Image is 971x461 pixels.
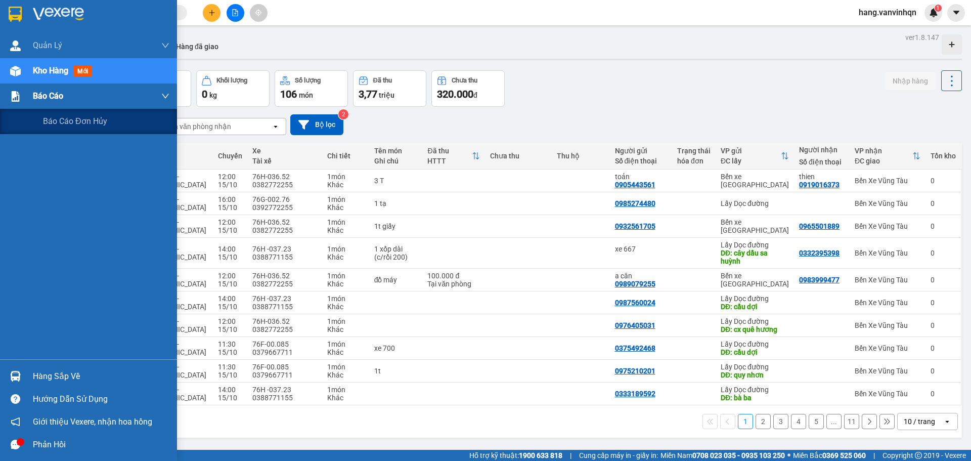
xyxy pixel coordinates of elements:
[272,122,280,131] svg: open
[218,203,242,212] div: 15/10
[252,363,317,371] div: 76F-00.085
[327,371,364,379] div: Khác
[844,414,859,429] button: 11
[33,392,169,407] div: Hướng dẫn sử dụng
[209,91,217,99] span: kg
[295,77,321,84] div: Số lượng
[615,173,667,181] div: toản
[931,249,956,257] div: 0
[218,152,242,160] div: Chuyến
[252,173,317,181] div: 76H-036.52
[721,348,789,356] div: DĐ: cầu dợi
[942,34,962,55] div: Tạo kho hàng mới
[931,344,956,352] div: 0
[252,195,317,203] div: 76G-002.76
[931,177,956,185] div: 0
[290,114,343,135] button: Bộ lọc
[931,199,956,207] div: 0
[33,369,169,384] div: Hàng sắp về
[218,340,242,348] div: 11:30
[799,173,845,181] div: thien
[359,88,377,100] span: 3,77
[203,4,220,22] button: plus
[252,280,317,288] div: 0382772255
[791,414,806,429] button: 4
[721,249,789,265] div: DĐ: cây dầu sa huỳnh
[218,280,242,288] div: 15/10
[931,222,956,230] div: 0
[851,6,924,19] span: hang.vanvinhqn
[374,177,418,185] div: 3 T
[490,152,547,160] div: Chưa thu
[905,32,939,43] div: ver 1.8.147
[931,152,956,160] div: Tồn kho
[931,321,956,329] div: 0
[855,390,920,398] div: Bến Xe Vũng Tàu
[929,8,938,17] img: icon-new-feature
[327,348,364,356] div: Khác
[299,91,313,99] span: món
[570,450,571,461] span: |
[374,344,418,352] div: xe 700
[855,177,920,185] div: Bến Xe Vũng Tàu
[855,199,920,207] div: Bến Xe Vũng Tàu
[721,241,789,249] div: Lấy Dọc đường
[799,249,840,257] div: 0332395398
[252,226,317,234] div: 0382772255
[721,157,781,165] div: ĐC lấy
[252,181,317,189] div: 0382772255
[280,88,297,100] span: 106
[252,245,317,253] div: 76H -037.23
[327,152,364,160] div: Chi tiết
[327,173,364,181] div: 1 món
[615,299,655,307] div: 0987560024
[33,415,152,428] span: Giới thiệu Vexere, nhận hoa hồng
[615,390,655,398] div: 0333189592
[252,386,317,394] div: 76H -037.23
[353,70,426,107] button: Đã thu3,77 triệu
[33,437,169,452] div: Phản hồi
[252,203,317,212] div: 0392772255
[255,9,262,16] span: aim
[799,222,840,230] div: 0965501889
[660,450,785,461] span: Miền Nam
[947,4,965,22] button: caret-down
[374,147,418,155] div: Tên món
[615,181,655,189] div: 0905443561
[374,222,418,230] div: 1t giấy
[218,394,242,402] div: 15/10
[615,157,667,165] div: Số điện thoại
[218,195,242,203] div: 16:00
[327,272,364,280] div: 1 món
[327,280,364,288] div: Khác
[327,226,364,234] div: Khác
[855,344,920,352] div: Bến Xe Vũng Tàu
[327,340,364,348] div: 1 món
[202,88,207,100] span: 0
[218,173,242,181] div: 12:00
[10,91,21,102] img: solution-icon
[427,280,479,288] div: Tại văn phòng
[721,317,789,325] div: Lấy Dọc đường
[473,91,477,99] span: đ
[252,394,317,402] div: 0388771155
[11,440,20,449] span: message
[327,181,364,189] div: Khác
[252,295,317,303] div: 76H -037.23
[427,147,471,155] div: Đã thu
[218,325,242,333] div: 15/10
[73,66,92,77] span: mới
[338,109,348,119] sup: 2
[756,414,771,429] button: 2
[931,390,956,398] div: 0
[615,280,655,288] div: 0989079255
[374,157,418,165] div: Ghi chú
[33,66,68,75] span: Kho hàng
[873,450,875,461] span: |
[327,303,364,311] div: Khác
[721,272,789,288] div: Bến xe [GEOGRAPHIC_DATA]
[275,70,348,107] button: Số lượng106món
[216,77,247,84] div: Khối lượng
[809,414,824,429] button: 5
[855,249,920,257] div: Bến Xe Vũng Tàu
